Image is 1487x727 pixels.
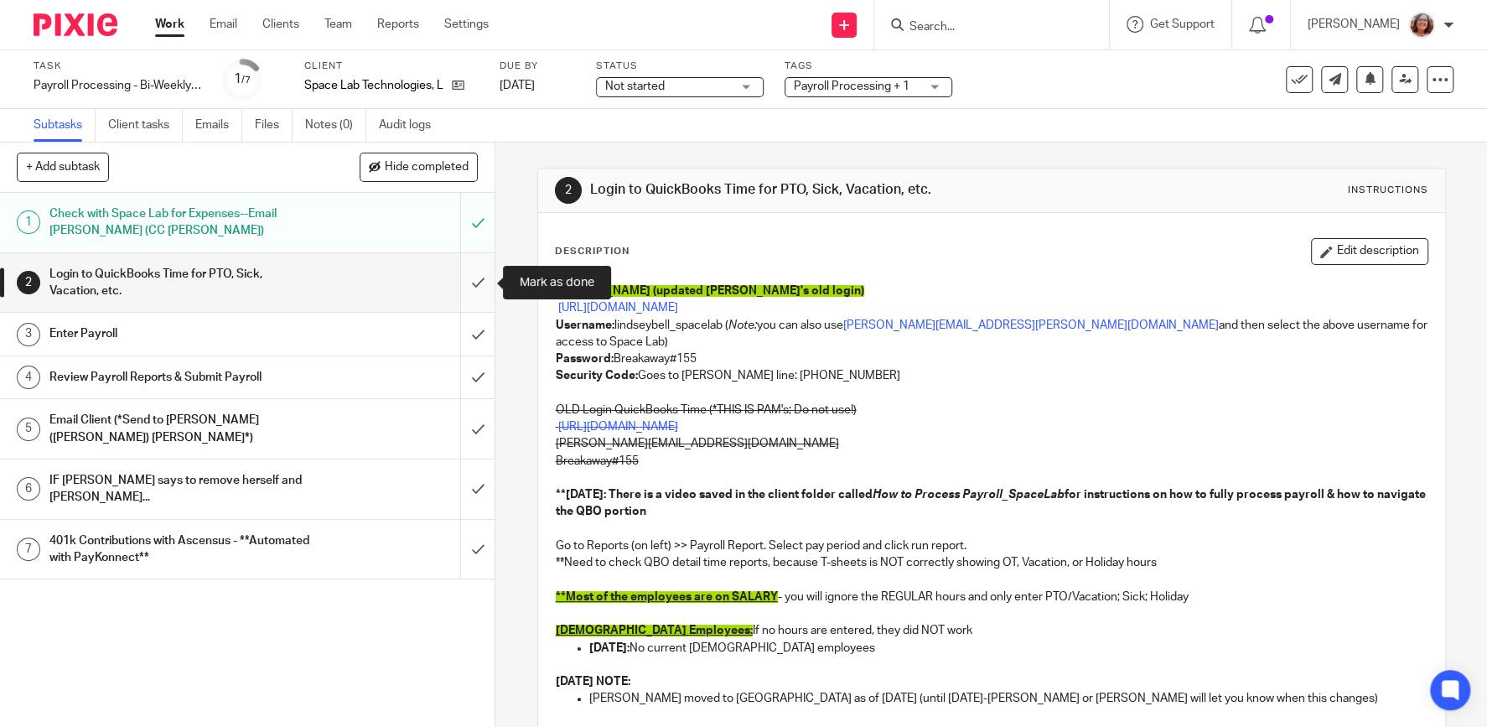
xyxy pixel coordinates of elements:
div: 3 [17,323,40,346]
h1: Enter Payroll [49,321,313,346]
a: [URL][DOMAIN_NAME] [558,421,678,433]
div: 7 [17,537,40,561]
div: 2 [17,271,40,294]
p: Breakaway#155 [556,351,1427,367]
img: Pixie [34,13,117,36]
span: Hide completed [385,161,469,174]
a: Subtasks [34,109,96,142]
button: Hide completed [360,153,478,181]
p: Space Lab Technologies, LLC [304,77,443,94]
a: Audit logs [379,109,443,142]
h1: Login to QuickBooks Time for PTO, Sick, Vacation, etc. [49,262,313,304]
h1: Login to QuickBooks Time for PTO, Sick, Vacation, etc. [590,181,1027,199]
div: 2 [555,177,582,204]
small: /7 [241,75,251,85]
p: **Need to check QBO detail time reports, because T-sheets is NOT correctly showing OT, Vacation, ... [556,554,1427,571]
strong: [DATE]: [589,642,630,654]
p: [PERSON_NAME] moved to [GEOGRAPHIC_DATA] as of [DATE] (until [DATE]-[PERSON_NAME] or [PERSON_NAME... [589,690,1427,707]
a: Email [210,16,237,33]
s: OLD Login QuickBooks Time (*THIS IS PAM's; Do not use!) [556,404,857,416]
label: Status [596,60,764,73]
a: Clients [262,16,299,33]
div: 5 [17,418,40,441]
a: Emails [195,109,242,142]
a: Notes (0) [305,109,366,142]
div: 1 [17,210,40,234]
h1: IF [PERSON_NAME] says to remove herself and [PERSON_NAME]... [49,468,313,511]
strong: Security Code: [556,370,638,382]
div: 4 [17,366,40,389]
s: [PERSON_NAME][EMAIL_ADDRESS][DOMAIN_NAME] [556,438,839,449]
h1: Check with Space Lab for Expenses--Email [PERSON_NAME] (CC [PERSON_NAME]) [49,201,313,244]
label: Due by [500,60,575,73]
div: 1 [234,70,251,89]
strong: [DATE] NOTE: [556,676,630,688]
p: No current [DEMOGRAPHIC_DATA] employees [589,640,1427,657]
h1: Review Payroll Reports & Submit Payroll [49,365,313,390]
div: 6 [17,477,40,501]
input: Search [908,20,1059,35]
p: If no hours are entered, they did NOT work [556,622,1427,639]
p: Go to Reports (on left) >> Payroll Report. Select pay period and click run report. [556,537,1427,554]
p: - you will ignore the REGULAR hours and only enter PTO/Vacation; Sick; Holiday [556,589,1427,605]
p: lindseybell_spacelab ( you can also use and then select the above username for access to Space Lab) [556,317,1427,351]
strong: **[DATE]: There is a video saved in the client folder called for instructions on how to fully pro... [556,489,1428,517]
span: [DEMOGRAPHIC_DATA] Employees: [556,625,753,636]
em: Note: [728,319,757,331]
strong: Username: [556,319,614,331]
strong: Password: [556,353,614,365]
a: Team [324,16,352,33]
h1: 401k Contributions with Ascensus - **Automated with PayKonnect** [49,528,313,571]
img: LB%20Reg%20Headshot%208-2-23.jpg [1408,12,1435,39]
a: [PERSON_NAME][EMAIL_ADDRESS][PERSON_NAME][DOMAIN_NAME] [843,319,1219,331]
a: Client tasks [108,109,183,142]
button: Edit description [1311,238,1428,265]
label: Task [34,60,201,73]
p: [PERSON_NAME] [1308,16,1400,33]
a: Settings [444,16,489,33]
label: Client [304,60,479,73]
s: Breakaway#155 [556,455,639,467]
span: [DATE] [500,80,535,91]
p: Goes to [PERSON_NAME] line: [PHONE_NUMBER] [556,367,1427,384]
a: [URL][DOMAIN_NAME] [558,302,678,314]
button: + Add subtask [17,153,109,181]
p: Description [555,245,630,258]
h1: Email Client (*Send to [PERSON_NAME] ([PERSON_NAME]) [PERSON_NAME]*) [49,408,313,450]
label: Tags [785,60,952,73]
em: How to Process Payroll_SpaceLab [873,489,1065,501]
a: Reports [377,16,419,33]
span: [PERSON_NAME] (updated [PERSON_NAME]'s old login) [556,285,864,297]
a: Work [155,16,184,33]
span: Get Support [1150,18,1215,30]
a: Files [255,109,293,142]
div: Payroll Processing - Bi-Weekly- Space Lab [34,77,201,94]
span: Payroll Processing + 1 [794,80,909,92]
div: Instructions [1348,184,1428,197]
span: Not started [605,80,665,92]
span: **Most of the employees are on SALARY [556,591,778,603]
